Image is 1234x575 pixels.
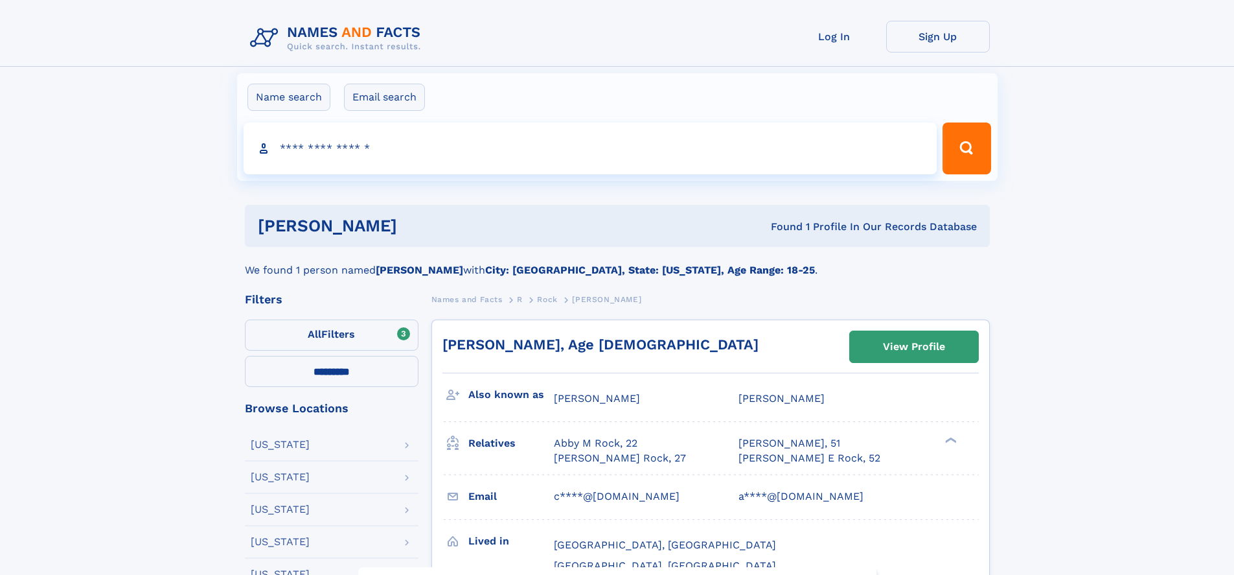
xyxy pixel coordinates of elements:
[943,123,990,174] button: Search Button
[554,559,776,572] span: [GEOGRAPHIC_DATA], [GEOGRAPHIC_DATA]
[554,539,776,551] span: [GEOGRAPHIC_DATA], [GEOGRAPHIC_DATA]
[258,218,584,234] h1: [PERSON_NAME]
[468,384,554,406] h3: Also known as
[245,21,431,56] img: Logo Names and Facts
[442,336,759,353] a: [PERSON_NAME], Age [DEMOGRAPHIC_DATA]
[245,403,418,414] div: Browse Locations
[783,21,886,53] a: Log In
[738,392,825,405] span: [PERSON_NAME]
[584,220,977,234] div: Found 1 Profile In Our Records Database
[251,504,310,515] div: [US_STATE]
[245,294,418,305] div: Filters
[244,123,937,174] input: search input
[554,392,640,405] span: [PERSON_NAME]
[554,436,637,451] a: Abby M Rock, 22
[886,21,990,53] a: Sign Up
[468,530,554,552] h3: Lived in
[247,84,330,111] label: Name search
[850,331,978,362] a: View Profile
[251,440,310,450] div: [US_STATE]
[738,436,840,451] a: [PERSON_NAME], 51
[468,432,554,454] h3: Relatives
[942,436,957,445] div: ❯
[245,320,418,351] label: Filters
[485,264,815,276] b: City: [GEOGRAPHIC_DATA], State: [US_STATE], Age Range: 18-25
[517,295,523,304] span: R
[251,537,310,547] div: [US_STATE]
[517,291,523,307] a: R
[738,451,880,465] a: [PERSON_NAME] E Rock, 52
[537,291,557,307] a: Rock
[431,291,503,307] a: Names and Facts
[883,332,945,362] div: View Profile
[308,328,321,340] span: All
[344,84,425,111] label: Email search
[572,295,641,304] span: [PERSON_NAME]
[251,472,310,482] div: [US_STATE]
[537,295,557,304] span: Rock
[554,451,686,465] a: [PERSON_NAME] Rock, 27
[468,486,554,508] h3: Email
[245,247,990,278] div: We found 1 person named with .
[376,264,463,276] b: [PERSON_NAME]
